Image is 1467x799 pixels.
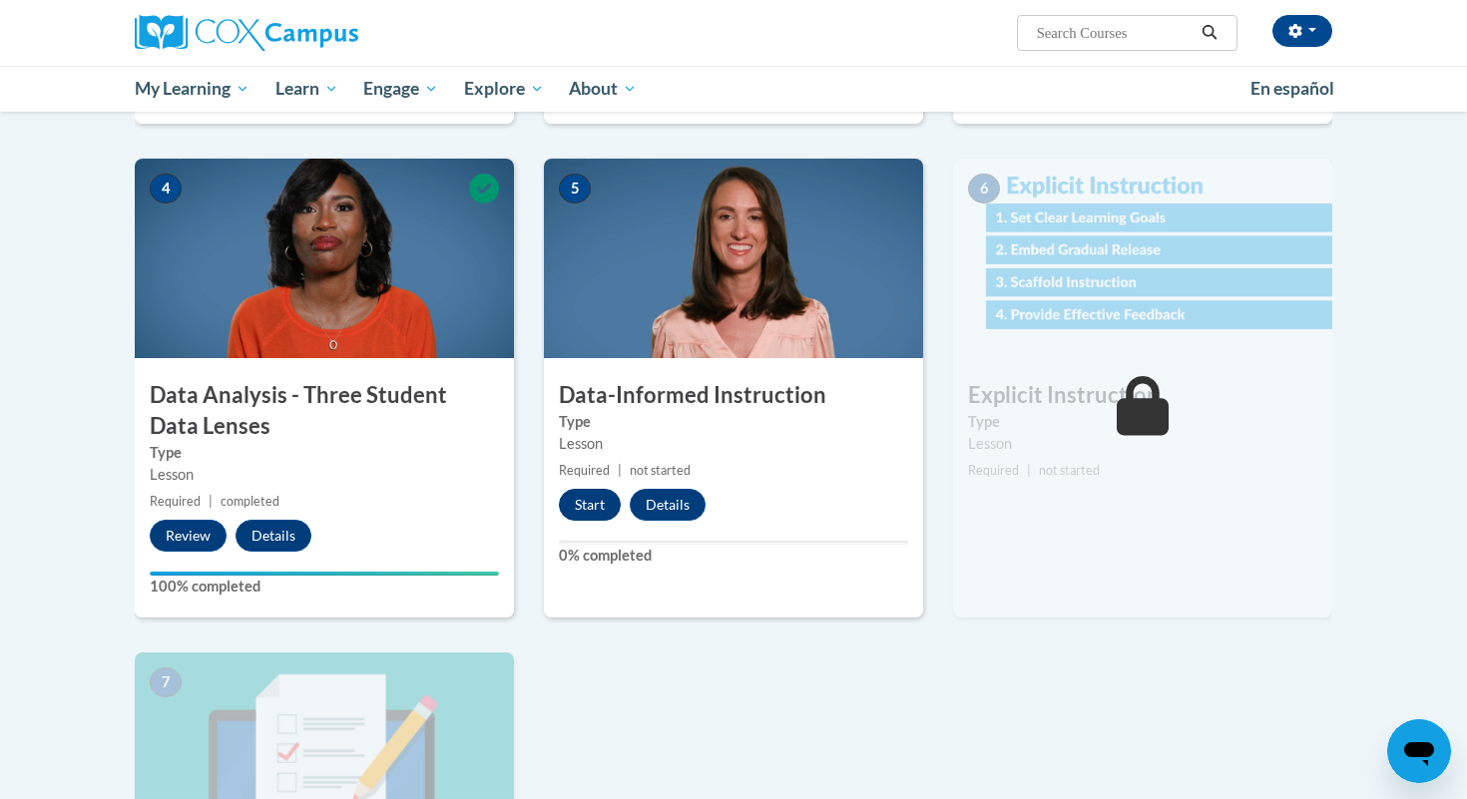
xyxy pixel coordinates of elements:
[350,66,451,112] a: Engage
[1195,21,1224,45] button: Search
[630,463,691,478] span: not started
[1250,78,1334,99] span: En español
[1039,463,1100,478] span: not started
[544,159,923,358] img: Course Image
[135,380,514,442] h3: Data Analysis - Three Student Data Lenses
[559,545,908,567] label: 0% completed
[221,494,279,509] span: completed
[122,66,262,112] a: My Learning
[559,463,610,478] span: Required
[618,463,622,478] span: |
[630,489,706,521] button: Details
[559,433,908,455] div: Lesson
[968,433,1317,455] div: Lesson
[544,380,923,411] h3: Data-Informed Instruction
[150,667,182,697] span: 7
[953,380,1332,411] h3: Explicit Instruction
[275,77,338,101] span: Learn
[135,77,249,101] span: My Learning
[559,174,591,203] span: 5
[569,77,637,101] span: About
[559,411,908,433] label: Type
[150,572,499,576] div: Your progress
[150,494,201,509] span: Required
[236,520,311,552] button: Details
[464,77,544,101] span: Explore
[968,463,1019,478] span: Required
[968,174,1000,203] span: 6
[135,15,358,51] img: Cox Campus
[209,494,213,509] span: |
[953,159,1332,358] img: Course Image
[105,66,1362,112] div: Main menu
[1272,15,1332,47] button: Account Settings
[451,66,557,112] a: Explore
[968,411,1317,433] label: Type
[150,442,499,464] label: Type
[1027,463,1031,478] span: |
[150,174,182,203] span: 4
[557,66,651,112] a: About
[150,576,499,598] label: 100% completed
[150,520,227,552] button: Review
[135,159,514,358] img: Course Image
[1237,68,1347,110] a: En español
[363,77,438,101] span: Engage
[1387,719,1451,783] iframe: Button to launch messaging window
[1035,21,1195,45] input: Search Courses
[150,464,499,486] div: Lesson
[135,15,514,51] a: Cox Campus
[262,66,351,112] a: Learn
[559,489,621,521] button: Start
